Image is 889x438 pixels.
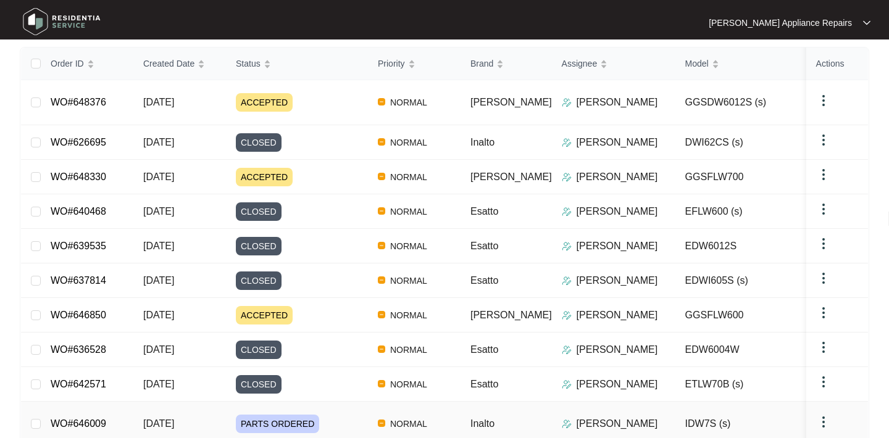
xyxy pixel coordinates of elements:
a: WO#648330 [51,171,106,182]
img: Vercel Logo [378,311,385,318]
span: CLOSED [236,133,282,152]
a: WO#637814 [51,275,106,286]
span: NORMAL [385,95,432,110]
span: Priority [378,57,405,70]
img: dropdown arrow [816,202,831,217]
a: WO#626695 [51,137,106,147]
td: EDW6012S [675,229,799,263]
img: Assigner Icon [562,241,572,251]
img: Assigner Icon [562,172,572,182]
td: EFLW600 (s) [675,194,799,229]
p: [PERSON_NAME] [577,239,658,254]
span: Esatto [470,241,498,251]
span: PARTS ORDERED [236,415,319,433]
img: Vercel Logo [378,345,385,353]
img: Vercel Logo [378,173,385,180]
span: Status [236,57,261,70]
img: dropdown arrow [863,20,870,26]
span: Esatto [470,206,498,217]
a: WO#646850 [51,310,106,320]
span: NORMAL [385,135,432,150]
span: [DATE] [143,97,174,107]
p: [PERSON_NAME] [577,342,658,357]
a: WO#646009 [51,418,106,429]
img: Vercel Logo [378,242,385,249]
span: [DATE] [143,275,174,286]
span: Brand [470,57,493,70]
img: Assigner Icon [562,345,572,355]
span: NORMAL [385,342,432,357]
span: CLOSED [236,237,282,255]
img: Assigner Icon [562,138,572,147]
span: [DATE] [143,171,174,182]
p: [PERSON_NAME] [577,95,658,110]
span: ACCEPTED [236,306,293,324]
span: Order ID [51,57,84,70]
span: NORMAL [385,170,432,184]
a: WO#642571 [51,379,106,389]
th: Created Date [133,48,226,80]
p: [PERSON_NAME] Appliance Repairs [709,17,852,29]
span: NORMAL [385,239,432,254]
img: dropdown arrow [816,271,831,286]
img: dropdown arrow [816,167,831,182]
span: Inalto [470,418,495,429]
th: Model [675,48,799,80]
span: ACCEPTED [236,93,293,112]
span: Model [685,57,709,70]
img: Assigner Icon [562,310,572,320]
span: [DATE] [143,206,174,217]
span: NORMAL [385,273,432,288]
p: [PERSON_NAME] [577,273,658,288]
img: Vercel Logo [378,380,385,387]
img: dropdown arrow [816,133,831,147]
span: Created Date [143,57,194,70]
td: ETLW70B (s) [675,367,799,402]
span: NORMAL [385,308,432,323]
img: dropdown arrow [816,415,831,429]
span: Esatto [470,275,498,286]
span: CLOSED [236,341,282,359]
td: EDW6004W [675,333,799,367]
img: dropdown arrow [816,374,831,389]
td: GGSFLW700 [675,160,799,194]
img: Assigner Icon [562,419,572,429]
span: [PERSON_NAME] [470,97,552,107]
td: EDWI605S (s) [675,263,799,298]
p: [PERSON_NAME] [577,204,658,219]
img: Assigner Icon [562,207,572,217]
span: [DATE] [143,379,174,389]
img: residentia service logo [19,3,105,40]
td: DWI62CS (s) [675,125,799,160]
span: CLOSED [236,375,282,394]
span: [DATE] [143,137,174,147]
td: GGSFLW600 [675,298,799,333]
img: dropdown arrow [816,93,831,108]
span: CLOSED [236,202,282,221]
span: NORMAL [385,377,432,392]
span: Esatto [470,344,498,355]
a: WO#639535 [51,241,106,251]
th: Brand [461,48,552,80]
span: Assignee [562,57,598,70]
span: NORMAL [385,204,432,219]
img: Vercel Logo [378,98,385,105]
span: Esatto [470,379,498,389]
span: Inalto [470,137,495,147]
th: Priority [368,48,461,80]
span: [DATE] [143,310,174,320]
th: Status [226,48,368,80]
a: WO#636528 [51,344,106,355]
th: Assignee [552,48,675,80]
p: [PERSON_NAME] [577,170,658,184]
span: [PERSON_NAME] [470,171,552,182]
span: [DATE] [143,241,174,251]
img: Assigner Icon [562,379,572,389]
span: NORMAL [385,416,432,431]
span: [DATE] [143,418,174,429]
img: Vercel Logo [378,138,385,146]
p: [PERSON_NAME] [577,308,658,323]
img: dropdown arrow [816,305,831,320]
p: [PERSON_NAME] [577,416,658,431]
p: [PERSON_NAME] [577,135,658,150]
